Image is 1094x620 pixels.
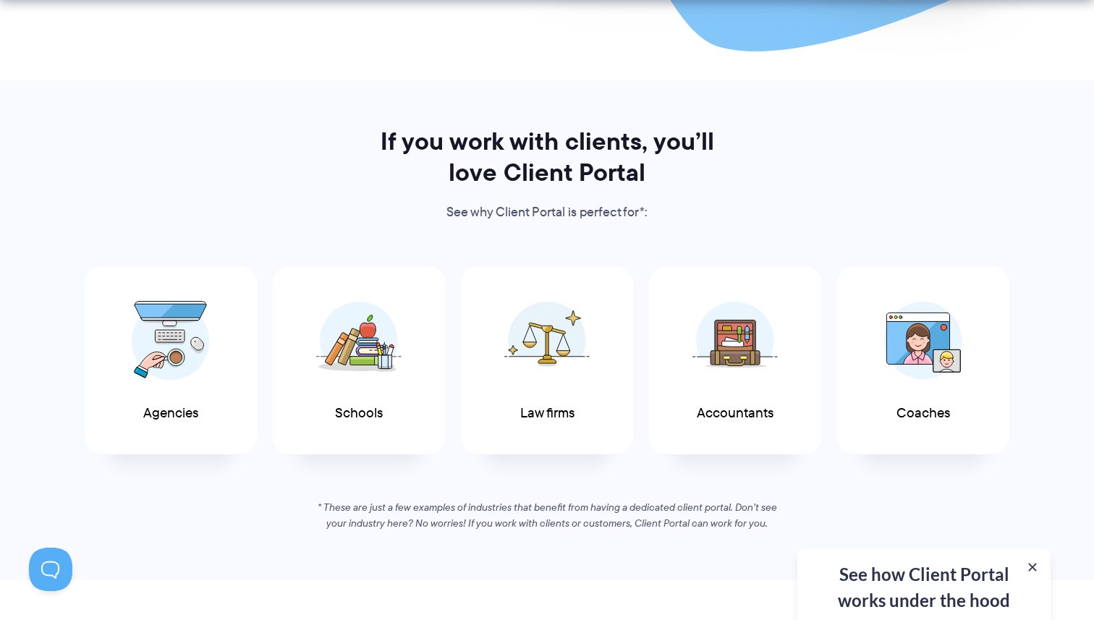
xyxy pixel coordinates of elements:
span: Accountants [697,406,773,421]
a: Schools [273,266,445,455]
a: Coaches [837,266,1009,455]
p: See why Client Portal is perfect for*: [360,202,734,224]
span: Schools [335,406,383,421]
h2: If you work with clients, you’ll love Client Portal [360,126,734,188]
span: Law firms [520,406,574,421]
a: Law firms [461,266,633,455]
a: Agencies [85,266,257,455]
em: * These are just a few examples of industries that benefit from having a dedicated client portal.... [318,500,777,530]
iframe: Toggle Customer Support [29,548,72,591]
span: Agencies [143,406,198,421]
span: Coaches [896,406,950,421]
a: Accountants [649,266,821,455]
